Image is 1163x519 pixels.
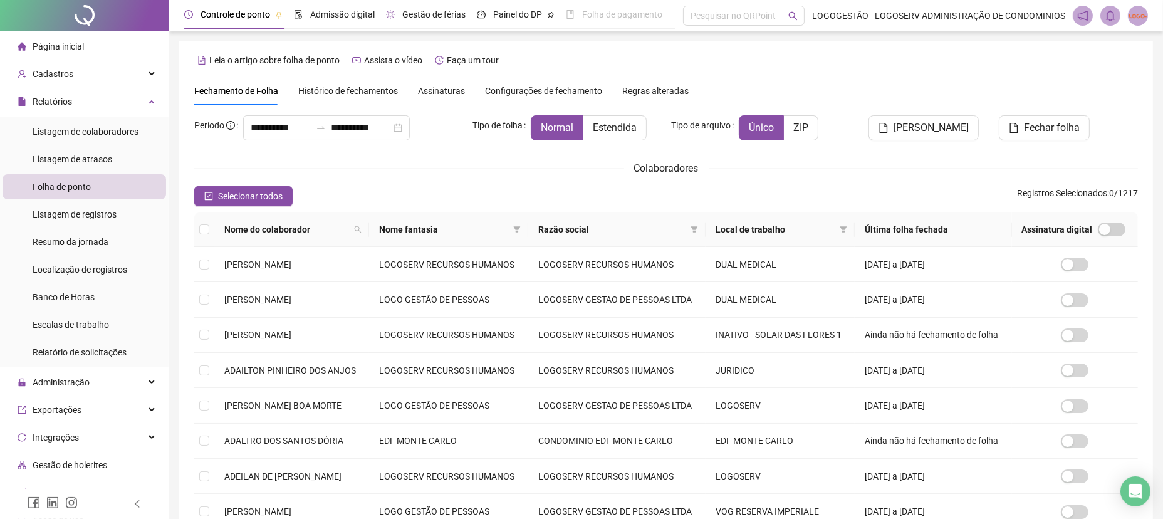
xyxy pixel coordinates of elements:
td: DUAL MEDICAL [706,247,855,282]
span: [PERSON_NAME] [224,330,291,340]
span: youtube [352,56,361,65]
span: api [18,488,26,497]
span: file [1009,123,1019,133]
td: [DATE] a [DATE] [855,282,1011,317]
span: Colaboradores [634,162,699,174]
span: Banco de Horas [33,292,95,302]
span: pushpin [547,11,555,19]
td: LOGO GESTÃO DE PESSOAS [369,388,528,423]
span: Selecionar todos [218,189,283,203]
span: user-add [18,70,26,78]
span: filter [837,220,850,239]
span: Cadastros [33,69,73,79]
span: export [18,406,26,414]
span: search [788,11,798,21]
span: Listagem de colaboradores [33,127,138,137]
span: filter [688,220,701,239]
span: Escalas de trabalho [33,320,109,330]
span: Exportações [33,405,81,415]
td: LOGOSERV RECURSOS HUMANOS [369,318,528,353]
td: LOGO GESTÃO DE PESSOAS [369,282,528,317]
span: Único [749,122,774,134]
td: [DATE] a [DATE] [855,459,1011,494]
span: info-circle [226,121,235,130]
span: Fechamento de Folha [194,86,278,96]
span: Local de trabalho [716,223,835,236]
span: Administração [33,377,90,387]
td: EDF MONTE CARLO [369,424,528,459]
span: Gestão de holerites [33,460,107,470]
span: file [879,123,889,133]
span: Assinaturas [418,86,465,95]
span: Listagem de registros [33,209,117,219]
span: to [316,123,326,133]
span: apartment [18,461,26,469]
span: Ainda não há fechamento de folha [865,330,998,340]
span: home [18,42,26,51]
span: Regras alteradas [622,86,689,95]
td: LOGOSERV GESTAO DE PESSOAS LTDA [528,282,706,317]
span: Nome fantasia [379,223,508,236]
span: Normal [541,122,573,134]
td: JURIDICO [706,353,855,388]
td: [DATE] a [DATE] [855,353,1011,388]
span: Acesso à API [33,488,83,498]
span: clock-circle [184,10,193,19]
td: CONDOMINIO EDF MONTE CARLO [528,424,706,459]
span: Resumo da jornada [33,237,108,247]
span: [PERSON_NAME] [224,295,291,305]
span: Estendida [593,122,637,134]
span: Gestão de férias [402,9,466,19]
td: LOGOSERV RECURSOS HUMANOS [528,459,706,494]
span: Histórico de fechamentos [298,86,398,96]
span: lock [18,378,26,387]
span: bell [1105,10,1116,21]
td: LOGOSERV GESTAO DE PESSOAS LTDA [528,388,706,423]
td: LOGOSERV RECURSOS HUMANOS [528,353,706,388]
span: filter [840,226,847,233]
span: Leia o artigo sobre folha de ponto [209,55,340,65]
td: [DATE] a [DATE] [855,247,1011,282]
td: LOGOSERV RECURSOS HUMANOS [369,353,528,388]
span: Localização de registros [33,265,127,275]
span: check-square [204,192,213,201]
span: Registros Selecionados [1017,188,1107,198]
div: Open Intercom Messenger [1120,476,1150,506]
span: Folha de pagamento [582,9,662,19]
button: [PERSON_NAME] [868,115,979,140]
span: Período [194,120,224,130]
span: dashboard [477,10,486,19]
span: Tipo de folha [472,118,523,132]
span: Assista o vídeo [364,55,422,65]
th: Última folha fechada [855,212,1011,247]
span: Ainda não há fechamento de folha [865,436,998,446]
span: Listagem de atrasos [33,154,112,164]
td: EDF MONTE CARLO [706,424,855,459]
td: LOGOSERV RECURSOS HUMANOS [528,247,706,282]
button: Selecionar todos [194,186,293,206]
td: LOGOSERV RECURSOS HUMANOS [369,247,528,282]
td: LOGOSERV [706,388,855,423]
span: ADALTRO DOS SANTOS DÓRIA [224,436,343,446]
span: ADEILAN DE [PERSON_NAME] [224,471,342,481]
td: INATIVO - SOLAR DAS FLORES 1 [706,318,855,353]
span: Tipo de arquivo [671,118,731,132]
span: filter [513,226,521,233]
span: Folha de ponto [33,182,91,192]
td: DUAL MEDICAL [706,282,855,317]
span: sun [386,10,395,19]
span: Relatório de solicitações [33,347,127,357]
span: sync [18,433,26,442]
td: LOGOSERV [706,459,855,494]
span: Página inicial [33,41,84,51]
span: [PERSON_NAME] BOA MORTE [224,401,342,411]
span: facebook [28,496,40,509]
span: left [133,500,142,508]
td: LOGOSERV RECURSOS HUMANOS [369,459,528,494]
td: LOGOSERV RECURSOS HUMANOS [528,318,706,353]
span: file-text [197,56,206,65]
button: Fechar folha [999,115,1090,140]
span: Faça um tour [447,55,499,65]
span: filter [691,226,698,233]
span: file [18,97,26,106]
